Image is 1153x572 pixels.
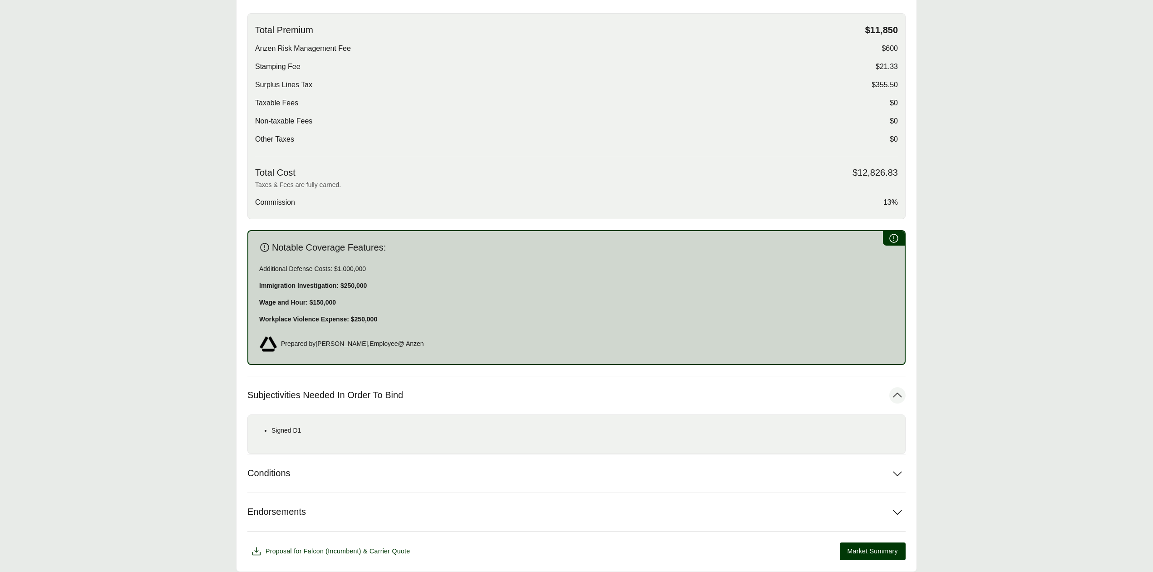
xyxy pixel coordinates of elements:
span: Notable Coverage Features: [272,242,386,253]
button: Market Summary [840,542,906,560]
span: $11,850 [865,25,898,36]
span: & Carrier Quote [363,547,410,555]
p: Additional Defense Costs: $1,000,000 [259,264,894,274]
span: $0 [890,116,898,127]
span: $12,826.83 [852,167,898,178]
span: Total Cost [255,167,296,178]
span: $600 [882,43,898,54]
span: Commission [255,197,295,208]
span: Surplus Lines Tax [255,79,312,90]
strong: Wage and Hour: $150,000 [259,299,336,306]
span: Market Summary [848,547,898,556]
button: Conditions [247,454,906,493]
span: Total Premium [255,25,313,36]
button: Proposal for Falcon (Incumbent) & Carrier Quote [247,542,414,561]
strong: Workplace Violence Expense: $250,000 [259,316,377,323]
span: Conditions [247,468,291,479]
button: Subjectivities Needed In Order To Bind [247,376,906,414]
span: Proposal for [266,547,410,556]
span: Taxable Fees [255,98,298,108]
span: 13% [883,197,898,208]
p: Signed D1 [271,426,898,435]
p: Taxes & Fees are fully earned. [255,180,898,190]
span: $21.33 [876,61,898,72]
span: Anzen Risk Management Fee [255,43,351,54]
span: Prepared by [PERSON_NAME] , Employee @ Anzen [281,339,424,349]
span: Falcon (Incumbent) [304,547,361,555]
span: Other Taxes [255,134,294,145]
button: Endorsements [247,493,906,531]
span: Stamping Fee [255,61,301,72]
span: $0 [890,134,898,145]
span: $355.50 [872,79,898,90]
span: Endorsements [247,506,306,518]
span: $0 [890,98,898,108]
strong: Immigration Investigation: $250,000 [259,282,367,289]
span: Non-taxable Fees [255,116,312,127]
span: Subjectivities Needed In Order To Bind [247,390,403,401]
